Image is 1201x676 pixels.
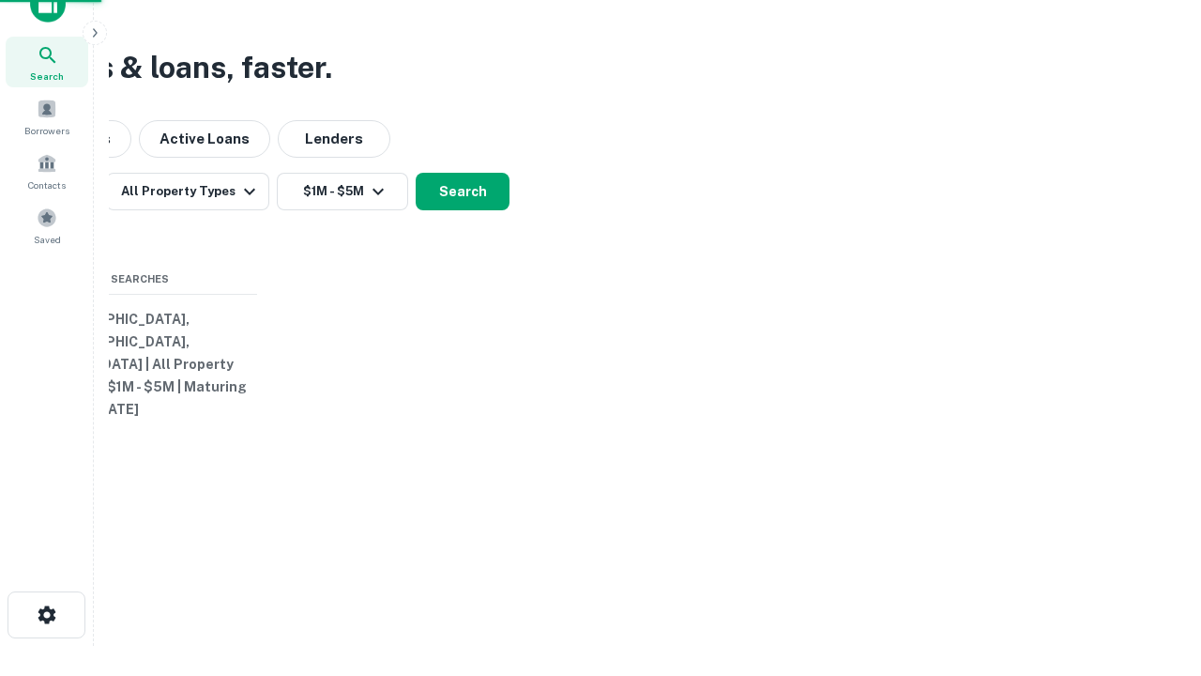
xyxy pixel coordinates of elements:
[24,123,69,138] span: Borrowers
[106,173,269,210] button: All Property Types
[416,173,509,210] button: Search
[6,91,88,142] a: Borrowers
[278,120,390,158] button: Lenders
[6,37,88,87] a: Search
[6,146,88,196] a: Contacts
[30,69,64,84] span: Search
[277,173,408,210] button: $1M - $5M
[6,200,88,251] a: Saved
[28,177,66,192] span: Contacts
[34,232,61,247] span: Saved
[1107,526,1201,616] iframe: Chat Widget
[139,120,270,158] button: Active Loans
